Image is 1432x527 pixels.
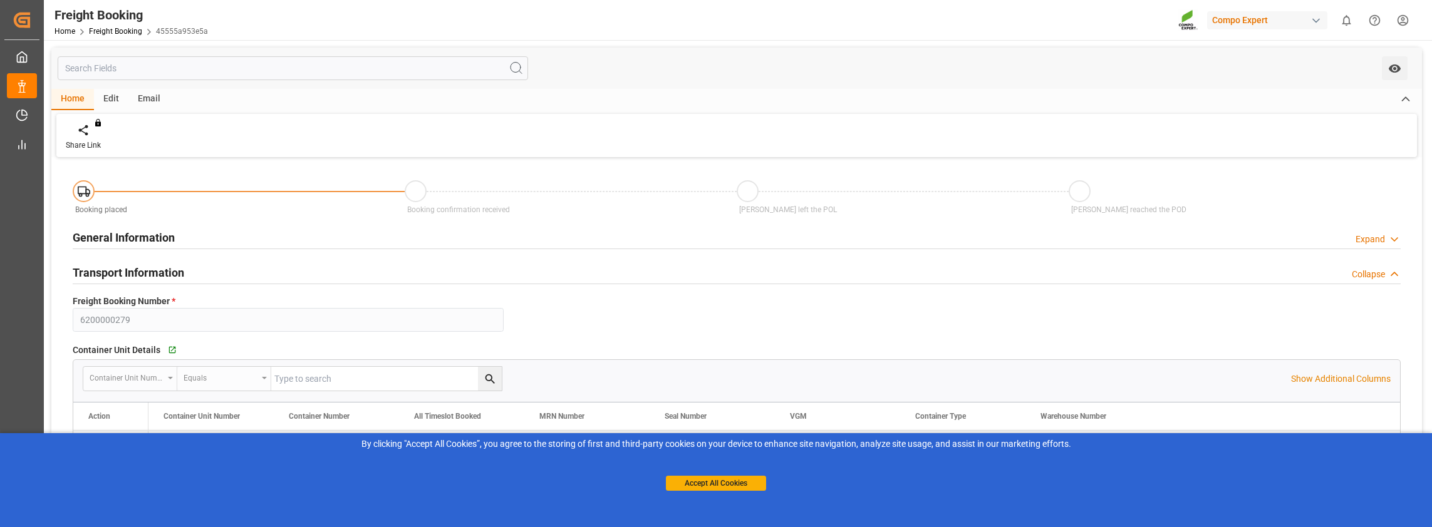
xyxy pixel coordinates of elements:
[83,367,177,391] button: open menu
[414,431,509,460] div: No
[1207,8,1332,32] button: Compo Expert
[177,367,271,391] button: open menu
[478,367,502,391] button: search button
[58,56,528,80] input: Search Fields
[9,437,1423,451] div: By clicking "Accept All Cookies”, you agree to the storing of first and third-party cookies on yo...
[54,6,208,24] div: Freight Booking
[666,476,766,491] button: Accept All Cookies
[539,412,584,421] span: MRN Number
[1291,372,1391,386] p: Show Additional Columns
[271,367,502,391] input: Type to search
[915,412,966,421] span: Container Type
[184,369,257,384] div: Equals
[73,264,184,281] h2: Transport Information
[1356,233,1385,246] div: Expand
[1332,6,1361,34] button: show 0 new notifications
[73,344,160,357] span: Container Unit Details
[1178,9,1198,31] img: Screenshot%202023-09-29%20at%2010.02.21.png_1712312052.png
[128,89,170,110] div: Email
[414,412,481,421] span: All Timeslot Booked
[73,229,175,246] h2: General Information
[75,205,127,214] span: Booking placed
[51,89,94,110] div: Home
[1040,412,1106,421] span: Warehouse Number
[739,205,837,214] span: [PERSON_NAME] left the POL
[88,412,110,421] div: Action
[790,412,807,421] span: VGM
[94,89,128,110] div: Edit
[163,412,240,421] span: Container Unit Number
[1352,268,1385,281] div: Collapse
[665,412,707,421] span: Seal Number
[148,431,274,460] div: 4500000646
[73,431,148,461] div: Press SPACE to select this row.
[1361,6,1389,34] button: Help Center
[407,205,510,214] span: Booking confirmation received
[90,369,163,384] div: Container Unit Number
[1382,56,1408,80] button: open menu
[1071,205,1186,214] span: [PERSON_NAME] reached the POD
[1207,11,1327,29] div: Compo Expert
[54,27,75,36] a: Home
[73,295,175,308] span: Freight Booking Number
[148,431,1151,461] div: Press SPACE to select this row.
[89,27,142,36] a: Freight Booking
[1025,431,1151,460] div: 5345318
[289,412,350,421] span: Container Number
